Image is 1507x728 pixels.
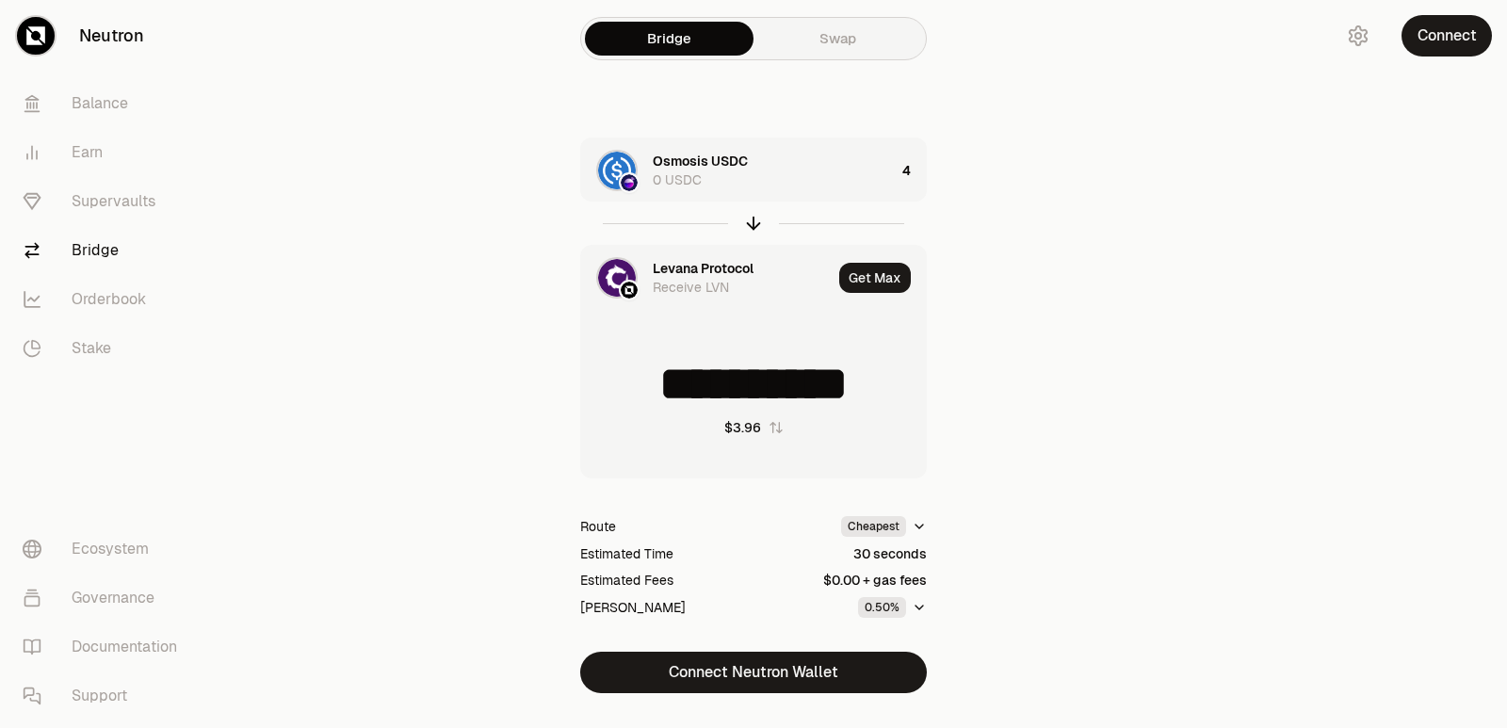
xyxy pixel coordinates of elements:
[653,152,748,170] div: Osmosis USDC
[8,574,203,623] a: Governance
[8,525,203,574] a: Ecosystem
[858,597,906,618] div: 0.50%
[621,282,638,299] img: Neutron Logo
[8,275,203,324] a: Orderbook
[581,138,895,202] div: USDC LogoOsmosis LogoOsmosis USDC0 USDC
[8,79,203,128] a: Balance
[580,517,616,536] div: Route
[8,177,203,226] a: Supervaults
[8,226,203,275] a: Bridge
[1402,15,1492,57] button: Connect
[580,598,686,617] div: [PERSON_NAME]
[621,174,638,191] img: Osmosis Logo
[841,516,906,537] div: Cheapest
[853,544,927,563] div: 30 seconds
[581,246,832,310] div: LVN LogoNeutron LogoLevana ProtocolReceive LVN
[8,128,203,177] a: Earn
[823,571,927,590] div: $0.00 + gas fees
[598,259,636,297] img: LVN Logo
[902,138,926,202] div: 4
[653,170,702,189] div: 0 USDC
[580,652,927,693] button: Connect Neutron Wallet
[8,324,203,373] a: Stake
[858,597,927,618] button: 0.50%
[8,671,203,720] a: Support
[581,138,926,202] button: USDC LogoOsmosis LogoOsmosis USDC0 USDC4
[839,263,911,293] button: Get Max
[580,544,673,563] div: Estimated Time
[724,418,761,437] div: $3.96
[753,22,922,56] a: Swap
[585,22,753,56] a: Bridge
[598,152,636,189] img: USDC Logo
[8,623,203,671] a: Documentation
[653,259,753,278] div: Levana Protocol
[653,278,729,297] div: Receive LVN
[580,571,673,590] div: Estimated Fees
[724,418,784,437] button: $3.96
[841,516,927,537] button: Cheapest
